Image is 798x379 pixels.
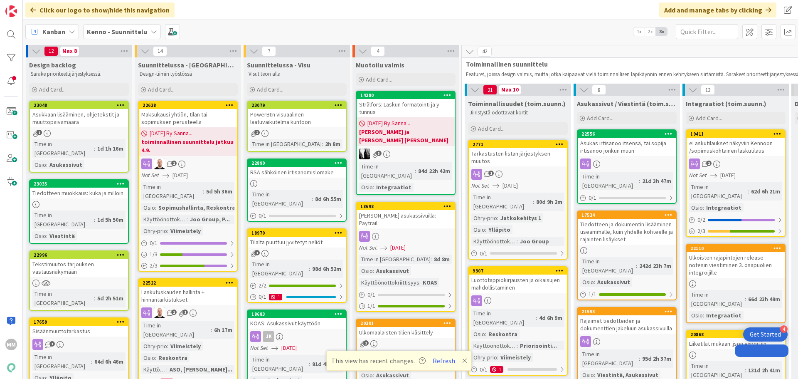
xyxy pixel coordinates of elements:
span: : [415,166,416,176]
span: : [373,183,374,192]
div: Priorisointi... [518,341,559,350]
div: 9307Luottotappiokirjausten ja oikaisujen mahdollistaminen [469,267,567,293]
div: Time in [GEOGRAPHIC_DATA] [359,162,415,180]
div: 23035 [34,181,128,187]
div: 18683 [248,310,346,318]
div: 18970Tilalta puuttuu jyvitetyt neliöt [248,229,346,248]
div: 14280Strålfors: Laskun formatointi ja y-tunnus [357,92,455,117]
div: Jatkokehitys 1 [498,213,543,223]
div: KOAS [421,278,439,287]
div: Time in [GEOGRAPHIC_DATA] [689,290,745,308]
div: 0/1 [139,238,237,248]
div: 4 [780,325,788,333]
div: 95d 2h 37m [640,354,673,363]
span: 0 / 1 [480,249,488,258]
div: TM [139,307,237,318]
div: 62d 6h 21m [749,187,782,196]
div: 22890 [248,159,346,167]
a: 9307Luottotappiokirjausten ja oikaisujen mahdollistaminenTime in [GEOGRAPHIC_DATA]:4d 6h 9mOsio:R... [468,266,568,376]
span: 1 / 1 [589,290,596,299]
div: 4d 6h 9m [537,313,564,322]
div: 0/1 [469,248,567,259]
span: : [485,329,486,339]
div: Integraatiot [704,203,744,212]
span: Kanban [42,27,65,37]
div: 22638 [143,102,237,108]
div: 19411 [687,130,785,138]
span: : [636,261,637,270]
span: Add Card... [366,76,392,83]
span: : [167,226,168,235]
div: 18683 [251,311,346,317]
span: [DATE] [720,171,736,180]
div: 22996Tekstimuutos tarjouksen vastausnäkymään [30,251,128,277]
div: Time in [GEOGRAPHIC_DATA] [580,257,636,275]
div: Integraatiot [704,311,744,320]
div: 80d 9h 2m [534,197,564,206]
div: 20301Ulkomaalaisten tilien käsittely [357,320,455,338]
a: 22890RSA sähköinen irtisanomislomakeTime in [GEOGRAPHIC_DATA]:8d 6h 55m0/1 [247,159,347,222]
div: Viestintä [47,231,77,240]
div: 22556Asukas irtisanoo itsensä, tai sopija irtisanoo jonkun muun [578,130,676,156]
span: 2 / 2 [259,281,266,290]
span: : [594,277,595,287]
span: : [703,203,704,212]
span: 0 / 1 [259,292,266,301]
div: 20868 [687,331,785,338]
span: : [155,353,156,362]
div: 0/1 [578,193,676,203]
span: 0 / 1 [367,290,375,299]
div: 1/1 [357,301,455,311]
span: : [166,365,167,374]
div: 22522Laskutuskauden hallinta + hinnantarkistukset [139,279,237,305]
div: Ohry-prio [141,342,167,351]
div: Käyttöönottokriittisyys [359,278,419,287]
div: 1/3 [139,249,237,260]
div: Time in [GEOGRAPHIC_DATA] [580,349,639,368]
span: 2 / 3 [697,227,705,235]
span: [DATE] [281,344,297,352]
span: : [536,313,537,322]
button: Refresh [430,355,458,366]
div: Osio [471,329,485,339]
div: 19411eLaskutilaukset näkyviin Kennoon /sopimuskohtainen laskutilaus [687,130,785,156]
div: 21553 [578,308,676,315]
a: 18698[PERSON_NAME] asukassivuilla: PaytrailNot Set[DATE]Time in [GEOGRAPHIC_DATA]:8d 8mOsio:Asuka... [356,202,456,312]
div: Osio [32,160,46,169]
span: 0 / 1 [150,239,158,248]
div: Laskutuskauden hallinta + hinnantarkistukset [139,287,237,305]
div: 23048Asukkaan lisääminen, ohjetekstit ja muuttopäivämäärä [30,102,128,127]
span: : [94,144,95,153]
div: 19411 [690,131,785,137]
i: Not Set [359,244,377,251]
div: Joo Group [518,237,551,246]
div: 5d 2h 51m [95,294,126,303]
div: Asukassivut [374,266,411,275]
div: 23035 [30,180,128,188]
div: 2h 8m [323,139,342,149]
div: 9307 [469,267,567,275]
div: Time in [GEOGRAPHIC_DATA] [32,139,94,158]
span: : [155,203,156,212]
div: Time in [GEOGRAPHIC_DATA] [250,139,322,149]
div: 22996 [34,252,128,258]
span: 1 [171,161,177,166]
span: [DATE] [502,181,518,190]
div: 17534Tiedotteen ja dokumentin lisääminen useammalle, kuin yhdelle kohteelle ja rajainten lisäykset [578,211,676,245]
div: Time in [GEOGRAPHIC_DATA] [250,190,312,208]
div: Osio [580,277,594,287]
a: 23035Tiedotteen muokkaus: kuka ja milloinTime in [GEOGRAPHIC_DATA]:1d 5h 50mOsio:Viestintä [29,179,129,244]
div: 22110 [690,245,785,251]
div: Time in [GEOGRAPHIC_DATA] [141,182,203,201]
div: Time in [GEOGRAPHIC_DATA] [359,350,421,368]
span: [DATE] By Sanna... [367,119,410,128]
div: 23079PowerBI:n visuaalinen laatuvaikutelma kuntoon [248,102,346,127]
div: Ohry-prio [471,353,497,362]
div: Asukas irtisanoo itsensä, tai sopija irtisanoo jonkun muun [578,138,676,156]
span: : [639,176,640,186]
div: 22556 [581,131,676,137]
div: Viimeistely [498,353,533,362]
div: 1 [269,294,282,300]
span: : [309,359,310,369]
div: 23048 [34,102,128,108]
